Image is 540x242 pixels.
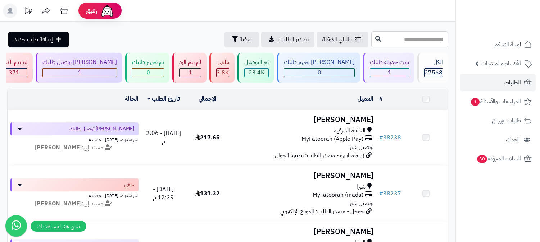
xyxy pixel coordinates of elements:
div: 0 [132,69,164,77]
span: إضافة طلب جديد [14,35,53,44]
a: تحديثات المنصة [19,4,37,20]
span: 131.32 [195,189,220,198]
div: تم التوصيل [244,58,269,66]
span: 371 [9,68,19,77]
div: لم يتم الدفع [1,58,27,66]
div: تم تجهيز طلبك [132,58,164,66]
span: 1 [189,68,192,77]
div: ملغي [216,58,229,66]
span: 3.8K [217,68,229,77]
div: 371 [1,69,27,77]
span: 217.65 [195,133,220,142]
span: تصفية [240,35,253,44]
a: إضافة طلب جديد [8,32,69,47]
span: طلبات الإرجاع [492,116,521,126]
button: تصفية [224,32,259,47]
h3: [PERSON_NAME] [232,116,373,124]
span: زيارة مباشرة - مصدر الطلب: تطبيق الجوال [275,151,364,160]
span: 27568 [425,68,443,77]
div: مسند إلى: [5,200,144,208]
strong: [PERSON_NAME] [35,199,82,208]
a: تم تجهيز طلبك 0 [124,53,171,83]
span: ملغي [124,181,134,189]
span: MyFatoorah (mada) [313,191,363,199]
div: تمت جدولة طلبك [370,58,409,66]
img: ai-face.png [100,4,114,18]
span: 23.4K [249,68,264,77]
h3: [PERSON_NAME] [232,172,373,180]
span: 0 [318,68,321,77]
div: 1 [370,69,409,77]
a: العميل [358,94,373,103]
span: 1 [78,68,82,77]
span: 1 [471,98,480,106]
a: لم يتم الرد 1 [171,53,208,83]
a: ملغي 3.8K [208,53,236,83]
div: [PERSON_NAME] توصيل طلبك [42,58,117,66]
span: المراجعات والأسئلة [470,97,521,107]
a: الطلبات [460,74,536,91]
a: الحالة [125,94,139,103]
div: 3829 [217,69,229,77]
h3: [PERSON_NAME] [232,228,373,236]
div: مسند إلى: [5,144,144,152]
span: الحلقة الشرقية [334,127,366,135]
div: اخر تحديث: [DATE] - 2:15 م [10,191,139,199]
a: [PERSON_NAME] توصيل طلبك 1 [34,53,124,83]
div: 0 [284,69,354,77]
a: العملاء [460,131,536,148]
span: [DATE] - 2:06 م [146,129,181,146]
span: # [379,133,383,142]
a: تصدير الطلبات [261,32,314,47]
span: شبرا [357,183,366,191]
div: لم يتم الرد [179,58,201,66]
span: السلات المتروكة [476,154,521,164]
a: #38237 [379,189,401,198]
span: الطلبات [504,78,521,88]
span: رفيق [86,6,97,15]
div: 1 [180,69,201,77]
a: # [379,94,383,103]
div: 1 [43,69,117,77]
span: طلباتي المُوكلة [322,35,352,44]
span: جوجل - مصدر الطلب: الموقع الإلكتروني [280,207,364,216]
a: تم التوصيل 23.4K [236,53,276,83]
a: الكل27568 [416,53,450,83]
a: السلات المتروكة30 [460,150,536,167]
span: لوحة التحكم [494,39,521,50]
span: 0 [146,68,150,77]
a: #38238 [379,133,401,142]
div: 23365 [245,69,268,77]
span: [PERSON_NAME] توصيل طلبك [69,125,134,132]
span: 30 [477,155,487,163]
span: 1 [388,68,391,77]
span: العملاء [506,135,520,145]
a: [PERSON_NAME] تجهيز طلبك 0 [276,53,362,83]
div: [PERSON_NAME] تجهيز طلبك [284,58,355,66]
span: # [379,189,383,198]
span: MyFatoorah (Apple Pay) [301,135,363,143]
div: اخر تحديث: [DATE] - 3:26 م [10,135,139,143]
a: تاريخ الطلب [147,94,180,103]
span: توصيل شبرا [348,143,373,152]
a: الإجمالي [199,94,217,103]
span: الأقسام والمنتجات [481,59,521,69]
span: تصدير الطلبات [278,35,309,44]
a: المراجعات والأسئلة1 [460,93,536,110]
a: لوحة التحكم [460,36,536,53]
span: [DATE] - 12:29 م [153,185,174,202]
span: توصيل شبرا [348,199,373,208]
a: طلبات الإرجاع [460,112,536,129]
a: طلباتي المُوكلة [317,32,368,47]
div: الكل [424,58,443,66]
a: تمت جدولة طلبك 1 [362,53,416,83]
strong: [PERSON_NAME] [35,143,82,152]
